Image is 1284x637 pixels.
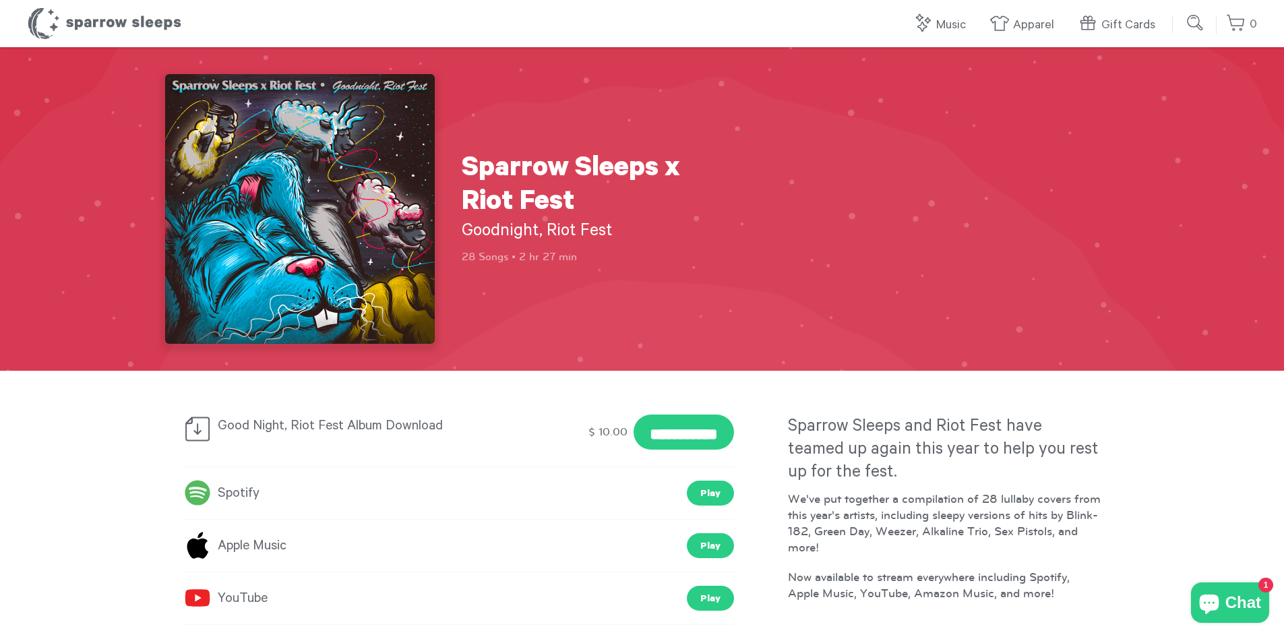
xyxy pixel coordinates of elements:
div: Good Night, Riot Fest Album Download [184,415,468,443]
a: Gift Cards [1078,11,1162,40]
input: Submit [1182,9,1209,36]
img: Goodnight, Riot Fest: The Official Riot Fest 2025 Lullaby Compilation [165,74,435,344]
a: Play [687,586,734,611]
a: Spotify [184,481,259,506]
a: Play [687,481,734,506]
h2: Goodnight, Riot Fest [462,221,704,244]
a: Apparel [989,11,1061,40]
a: Apple Music [184,534,286,558]
a: Play [687,533,734,558]
h3: Sparrow Sleeps and Riot Fest have teamed up again this year to help you rest up for the fest. [788,417,1101,485]
a: YouTube [184,586,268,611]
h1: Sparrow Sleeps x Riot Fest [462,154,704,221]
h1: Sparrow Sleeps [27,7,182,40]
p: Now available to stream everywhere including Spotify, Apple Music, YouTube, Amazon Music, and more! [788,569,1101,601]
div: $ 10.00 [586,420,630,444]
a: Music [913,11,973,40]
a: 0 [1226,10,1257,39]
p: 28 Songs • 2 hr 27 min [462,249,704,264]
inbox-online-store-chat: Shopify online store chat [1187,582,1273,626]
p: We've put together a compilation of 28 lullaby covers from this year's artists, including sleepy ... [788,491,1101,555]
